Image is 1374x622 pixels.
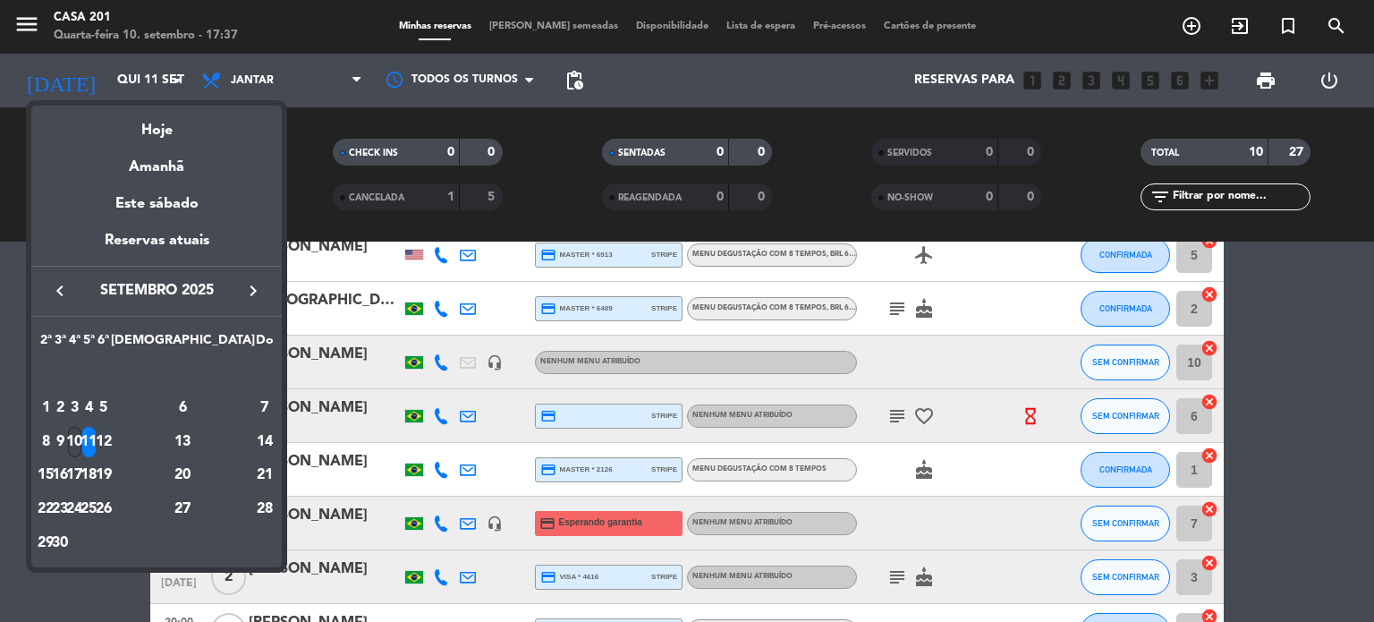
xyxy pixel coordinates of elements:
div: 15 [39,460,53,490]
td: SET [38,357,275,391]
th: Segunda-feira [38,330,53,358]
td: 27 de setembro de 2025 [111,492,255,526]
div: Hoje [31,106,282,142]
div: 9 [54,427,67,457]
td: 19 de setembro de 2025 [97,458,111,492]
td: 15 de setembro de 2025 [38,458,53,492]
i: keyboard_arrow_left [49,280,71,302]
td: 6 de setembro de 2025 [111,391,255,425]
th: Quinta-feira [81,330,96,358]
td: 24 de setembro de 2025 [67,492,81,526]
td: 1 de setembro de 2025 [38,391,53,425]
td: 26 de setembro de 2025 [97,492,111,526]
td: 23 de setembro de 2025 [53,492,67,526]
th: Sábado [111,330,255,358]
td: 2 de setembro de 2025 [53,391,67,425]
td: 22 de setembro de 2025 [38,492,53,526]
td: 13 de setembro de 2025 [111,425,255,459]
th: Quarta-feira [67,330,81,358]
td: 3 de setembro de 2025 [67,391,81,425]
th: Terça-feira [53,330,67,358]
td: 18 de setembro de 2025 [81,458,96,492]
div: 20 [118,460,248,490]
td: 12 de setembro de 2025 [97,425,111,459]
button: keyboard_arrow_right [237,279,269,302]
div: 7 [256,393,274,423]
div: 24 [68,494,81,524]
th: Domingo [255,330,275,358]
div: 26 [97,494,110,524]
div: 16 [54,460,67,490]
div: 10 [68,427,81,457]
div: 1 [39,393,53,423]
td: 17 de setembro de 2025 [67,458,81,492]
div: 6 [118,393,248,423]
div: 27 [118,494,248,524]
td: 7 de setembro de 2025 [255,391,275,425]
td: 21 de setembro de 2025 [255,458,275,492]
div: 22 [39,494,53,524]
div: Reservas atuais [31,229,282,266]
div: 2 [54,393,67,423]
div: 13 [118,427,248,457]
td: 25 de setembro de 2025 [81,492,96,526]
div: 12 [97,427,110,457]
th: Sexta-feira [97,330,111,358]
div: Amanhã [31,142,282,179]
div: 11 [82,427,96,457]
td: 10 de setembro de 2025 [67,425,81,459]
button: keyboard_arrow_left [44,279,76,302]
div: 23 [54,494,67,524]
div: 30 [54,528,67,558]
div: 4 [82,393,96,423]
td: 9 de setembro de 2025 [53,425,67,459]
div: 19 [97,460,110,490]
td: 5 de setembro de 2025 [97,391,111,425]
td: 11 de setembro de 2025 [81,425,96,459]
div: Este sábado [31,179,282,229]
div: 5 [97,393,110,423]
td: 16 de setembro de 2025 [53,458,67,492]
div: 28 [256,494,274,524]
i: keyboard_arrow_right [242,280,264,302]
div: 14 [256,427,274,457]
td: 14 de setembro de 2025 [255,425,275,459]
div: 8 [39,427,53,457]
div: 18 [82,460,96,490]
div: 25 [82,494,96,524]
td: 8 de setembro de 2025 [38,425,53,459]
td: 28 de setembro de 2025 [255,492,275,526]
td: 29 de setembro de 2025 [38,526,53,560]
td: 4 de setembro de 2025 [81,391,96,425]
div: 21 [256,460,274,490]
div: 3 [68,393,81,423]
div: 29 [39,528,53,558]
td: 30 de setembro de 2025 [53,526,67,560]
td: 20 de setembro de 2025 [111,458,255,492]
div: 17 [68,460,81,490]
span: setembro 2025 [76,279,237,302]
